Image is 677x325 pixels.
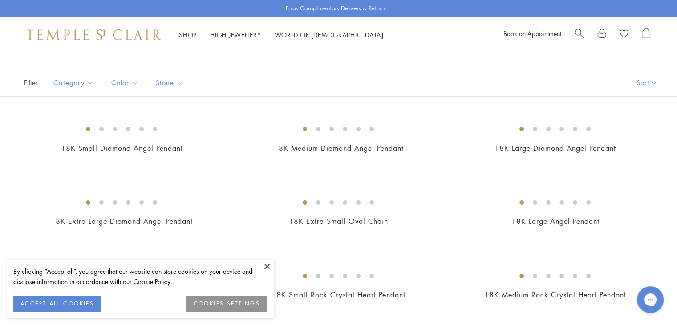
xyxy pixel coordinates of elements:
a: 18K Small Diamond Angel Pendant [61,143,182,153]
a: Open Shopping Bag [642,28,650,41]
a: High JewelleryHigh Jewellery [210,30,261,39]
a: 18K Medium Rock Crystal Heart Pendant [484,290,626,300]
button: Category [47,73,100,93]
span: Color [107,77,145,88]
a: 18K Extra Small Oval Chain [289,216,388,226]
a: Search [575,28,584,41]
a: World of [DEMOGRAPHIC_DATA]World of [DEMOGRAPHIC_DATA] [275,30,384,39]
div: By clicking “Accept all”, you agree that our website can store cookies on your device and disclos... [13,266,267,287]
a: View Wishlist [620,28,628,41]
a: 18K Large Angel Pendant [511,216,599,226]
a: 18K Small Rock Crystal Heart Pendant [272,290,405,300]
button: COOKIES SETTINGS [186,296,267,312]
a: ShopShop [179,30,197,39]
span: Stone [151,77,190,88]
p: Enjoy Complimentary Delivery & Returns [286,4,387,13]
a: 18K Large Diamond Angel Pendant [495,143,616,153]
nav: Main navigation [179,29,384,41]
button: Color [105,73,145,93]
img: Temple St. Clair [27,29,161,40]
button: ACCEPT ALL COOKIES [13,296,101,312]
button: Stone [149,73,190,93]
button: Show sort by [616,69,677,96]
a: 18K Medium Diamond Angel Pendant [273,143,403,153]
span: Category [49,77,100,88]
a: 18K Extra Large Diamond Angel Pendant [51,216,193,226]
iframe: Gorgias live chat messenger [632,283,668,316]
a: Book an Appointment [503,29,561,38]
